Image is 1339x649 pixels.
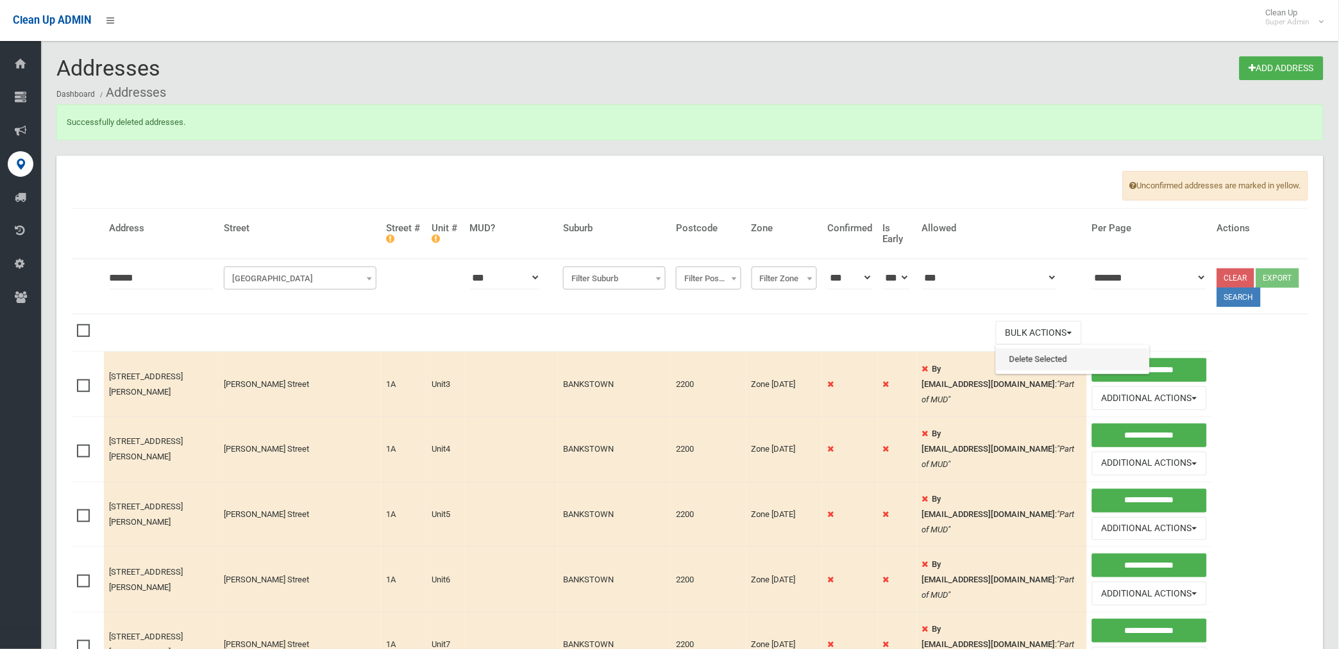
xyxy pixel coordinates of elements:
[109,223,214,234] h4: Address
[752,223,818,234] h4: Zone
[219,547,381,612] td: [PERSON_NAME] Street
[1217,223,1303,234] h4: Actions
[1217,268,1254,288] a: Clear
[382,352,427,417] td: 1A
[109,567,183,592] a: [STREET_ADDRESS][PERSON_NAME]
[97,81,166,104] li: Addresses
[427,417,465,482] td: Unit4
[746,352,823,417] td: Zone [DATE]
[679,270,738,288] span: Filter Postcode
[883,223,912,244] h4: Is Early
[1266,17,1310,27] small: Super Admin
[382,482,427,547] td: 1A
[219,352,381,417] td: [PERSON_NAME] Street
[1240,56,1324,80] a: Add Address
[224,223,376,234] h4: Street
[752,267,818,290] span: Filter Zone
[671,482,746,547] td: 2200
[922,223,1082,234] h4: Allowed
[997,349,1149,370] a: Delete Selected
[563,223,666,234] h4: Suburb
[13,14,91,26] span: Clean Up ADMIN
[470,223,553,234] h4: MUD?
[382,547,427,612] td: 1A
[1259,8,1323,27] span: Clean Up
[671,352,746,417] td: 2200
[56,104,1324,140] div: Successfully deleted addresses.
[1092,582,1208,605] button: Additional Actions
[558,352,671,417] td: BANKSTOWN
[922,444,1075,469] em: "Part of MUD"
[1123,171,1308,201] span: Unconfirmed addresses are marked in yellow.
[922,509,1075,534] em: "Part of MUD"
[676,267,741,290] span: Filter Postcode
[387,223,422,244] h4: Street #
[427,482,465,547] td: Unit5
[1092,452,1208,475] button: Additional Actions
[427,352,465,417] td: Unit3
[996,321,1082,345] button: Bulk Actions
[566,270,662,288] span: Filter Suburb
[922,559,1056,584] strong: By [EMAIL_ADDRESS][DOMAIN_NAME]
[827,223,872,234] h4: Confirmed
[558,547,671,612] td: BANKSTOWN
[219,482,381,547] td: [PERSON_NAME] Street
[746,417,823,482] td: Zone [DATE]
[917,417,1087,482] td: :
[1256,268,1299,288] button: Export
[922,575,1075,600] em: "Part of MUD"
[219,417,381,482] td: [PERSON_NAME] Street
[917,482,1087,547] td: :
[671,417,746,482] td: 2200
[1092,223,1208,234] h4: Per Page
[558,482,671,547] td: BANKSTOWN
[227,270,373,288] span: Filter Street
[755,270,814,288] span: Filter Zone
[922,379,1075,404] em: "Part of MUD"
[109,502,183,527] a: [STREET_ADDRESS][PERSON_NAME]
[1092,517,1208,541] button: Additional Actions
[432,223,460,244] h4: Unit #
[676,223,741,234] h4: Postcode
[109,436,183,461] a: [STREET_ADDRESS][PERSON_NAME]
[109,372,183,397] a: [STREET_ADDRESS][PERSON_NAME]
[382,417,427,482] td: 1A
[427,547,465,612] td: Unit6
[56,55,160,81] span: Addresses
[917,547,1087,612] td: :
[558,417,671,482] td: BANKSTOWN
[1092,386,1208,410] button: Additional Actions
[671,547,746,612] td: 2200
[746,547,823,612] td: Zone [DATE]
[1217,288,1261,307] button: Search
[224,267,376,290] span: Filter Street
[563,267,666,290] span: Filter Suburb
[922,364,1056,389] strong: By [EMAIL_ADDRESS][DOMAIN_NAME]
[56,90,95,99] a: Dashboard
[746,482,823,547] td: Zone [DATE]
[917,352,1087,417] td: :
